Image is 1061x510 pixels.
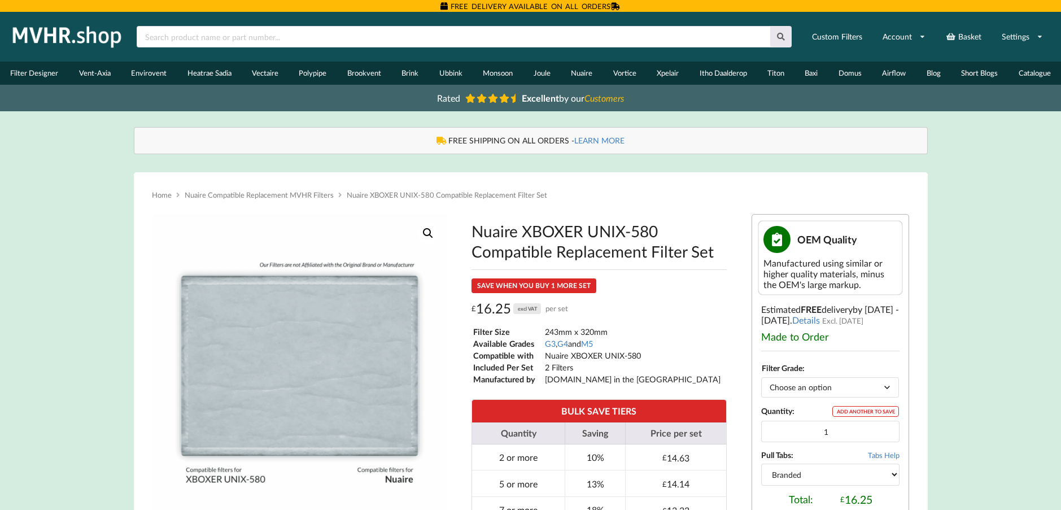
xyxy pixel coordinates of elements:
[472,470,565,496] td: 5 or more
[602,62,646,85] a: Vortice
[522,93,559,103] b: Excellent
[146,135,916,146] div: FREE SHIPPING ON ALL ORDERS -
[625,422,726,444] th: Price per set
[347,190,547,199] span: Nuaire XBOXER UNIX-580 Compatible Replacement Filter Set
[757,62,794,85] a: Titon
[762,363,802,373] label: Filter Grade
[545,300,568,317] span: per set
[289,62,337,85] a: Polypipe
[994,27,1050,47] a: Settings
[832,406,899,417] div: ADD ANOTHER TO SAVE
[647,62,689,85] a: Xpelair
[565,444,625,470] td: 10%
[662,453,667,462] span: £
[840,493,872,506] div: 16.25
[840,495,845,504] span: £
[418,223,438,243] a: View full-screen image gallery
[868,451,900,460] span: Tabs Help
[471,221,727,261] h1: Nuaire XBOXER UNIX-580 Compatible Replacement Filter Set
[473,350,543,361] td: Compatible with
[561,62,602,85] a: Nuaire
[544,362,721,373] td: 2 Filters
[872,62,916,85] a: Airflow
[574,136,625,145] a: LEARN MORE
[522,93,624,103] span: by our
[565,470,625,496] td: 13%
[472,422,565,444] th: Quantity
[794,62,828,85] a: Baxi
[523,62,561,85] a: Joule
[544,350,721,361] td: Nuaire XBOXER UNIX-580
[177,62,241,85] a: Heatrae Sadia
[545,339,556,348] a: G3
[473,362,543,373] td: Included Per Set
[513,303,541,314] div: excl VAT
[152,190,172,199] a: Home
[951,62,1008,85] a: Short Blogs
[557,339,568,348] a: G4
[121,62,177,85] a: Envirovent
[471,300,476,317] span: £
[581,339,593,348] a: M5
[761,304,899,325] span: by [DATE] - [DATE]
[763,258,897,290] div: Manufactured using similar or higher quality materials, minus the OEM's large markup.
[1008,62,1061,85] a: Catalogue
[429,89,632,107] a: Rated Excellentby ourCustomers
[797,233,857,246] span: OEM Quality
[337,62,391,85] a: Brookvent
[875,27,933,47] a: Account
[471,300,569,317] div: 16.25
[429,62,473,85] a: Ubbink
[916,62,951,85] a: Blog
[761,450,793,460] b: Pull Tabs:
[473,374,543,385] td: Manufactured by
[584,93,624,103] i: Customers
[544,326,721,337] td: 243mm x 320mm
[152,214,447,509] img: Nuaire XBOXER UNIX 580 Compatible MVHR Filter Replacement Set from MVHR.shop
[185,190,334,199] a: Nuaire Compatible Replacement MVHR Filters
[938,27,989,47] a: Basket
[472,444,565,470] td: 2 or more
[662,480,667,489] span: £
[473,62,523,85] a: Monsoon
[471,278,596,293] div: SAVE WHEN YOU BUY 1 MORE SET
[544,374,721,385] td: [DOMAIN_NAME] in the [GEOGRAPHIC_DATA]
[761,421,900,442] input: Product quantity
[437,93,460,103] span: Rated
[761,330,900,343] div: Made to Order
[662,452,689,463] div: 14.63
[544,338,721,349] td: , and
[828,62,872,85] a: Domus
[805,27,870,47] a: Custom Filters
[68,62,120,85] a: Vent-Axia
[391,62,429,85] a: Brink
[801,304,822,315] b: FREE
[792,315,820,325] a: Details
[473,338,543,349] td: Available Grades
[822,316,863,325] span: Excl. [DATE]
[242,62,289,85] a: Vectaire
[565,422,625,444] th: Saving
[137,26,770,47] input: Search product name or part number...
[789,493,813,506] span: Total:
[472,400,726,422] th: BULK SAVE TIERS
[8,23,126,51] img: mvhr.shop.png
[662,478,689,489] div: 14.14
[689,62,757,85] a: Itho Daalderop
[473,326,543,337] td: Filter Size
